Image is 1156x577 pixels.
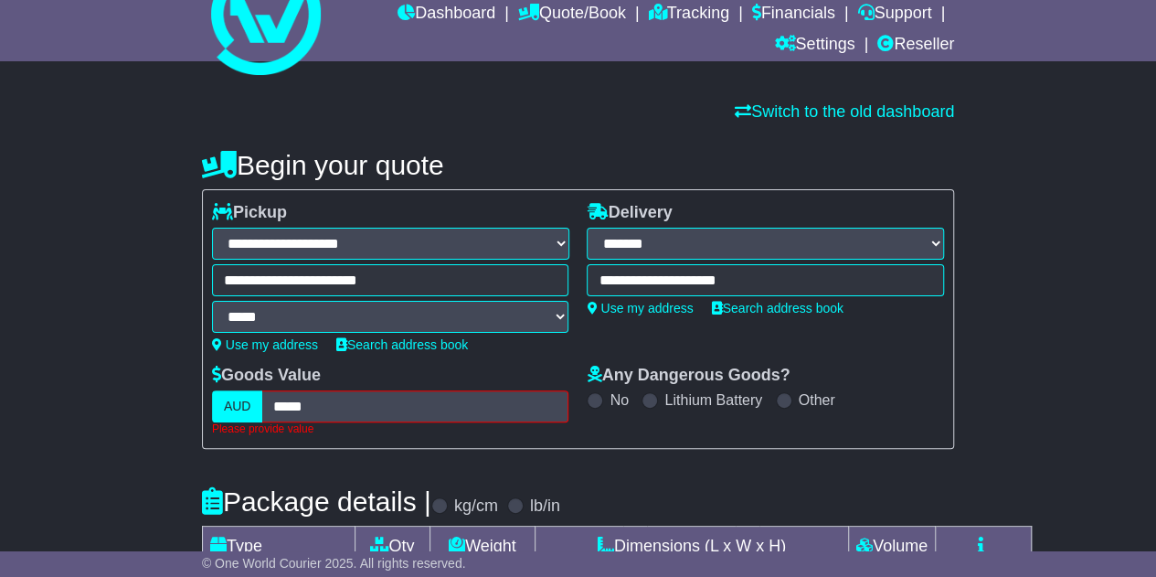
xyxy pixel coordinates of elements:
[610,391,628,409] label: No
[735,102,954,121] a: Switch to the old dashboard
[848,527,935,567] td: Volume
[799,391,835,409] label: Other
[587,366,790,386] label: Any Dangerous Goods?
[202,150,954,180] h4: Begin your quote
[202,486,431,517] h4: Package details |
[355,527,430,567] td: Qty
[454,497,498,517] label: kg/cm
[212,366,321,386] label: Goods Value
[664,391,762,409] label: Lithium Battery
[535,527,848,567] td: Dimensions (L x W x H)
[774,30,854,61] a: Settings
[212,203,287,223] label: Pickup
[877,30,954,61] a: Reseller
[336,337,468,352] a: Search address book
[202,556,466,571] span: © One World Courier 2025. All rights reserved.
[587,301,693,315] a: Use my address
[212,337,318,352] a: Use my address
[430,527,535,567] td: Weight
[712,301,843,315] a: Search address book
[202,527,355,567] td: Type
[212,422,569,435] div: Please provide value
[212,390,263,422] label: AUD
[530,497,560,517] label: lb/in
[587,203,672,223] label: Delivery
